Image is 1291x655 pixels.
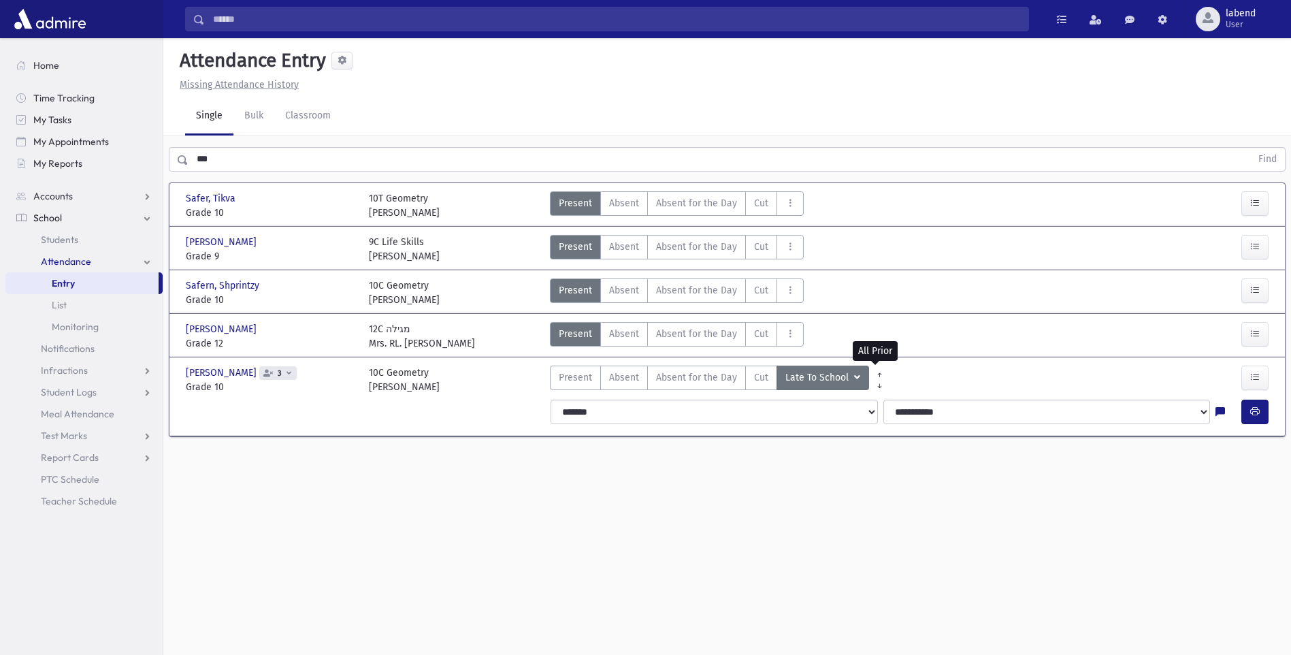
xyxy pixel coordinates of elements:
span: Present [559,240,592,254]
span: Cut [754,240,768,254]
span: School [33,212,62,224]
span: Absent for the Day [656,240,737,254]
span: Cut [754,196,768,210]
span: [PERSON_NAME] [186,235,259,249]
span: Grade 10 [186,380,355,394]
span: Present [559,327,592,341]
a: Report Cards [5,447,163,468]
span: Attendance [41,255,91,268]
span: Report Cards [41,451,99,464]
a: Classroom [274,97,342,135]
a: Single [185,97,233,135]
div: AttTypes [550,366,869,394]
a: PTC Schedule [5,468,163,490]
a: Notifications [5,338,163,360]
span: Home [33,59,59,71]
a: My Reports [5,153,163,174]
a: Time Tracking [5,87,163,109]
div: 10T Geometry [PERSON_NAME] [369,191,440,220]
a: Home [5,54,163,76]
div: All Prior [853,341,898,361]
span: Teacher Schedule [41,495,117,507]
u: Missing Attendance History [180,79,299,91]
span: labend [1226,8,1256,19]
span: Absent [609,283,639,298]
span: Present [559,283,592,298]
a: Accounts [5,185,163,207]
span: Notifications [41,342,95,355]
a: Students [5,229,163,251]
div: AttTypes [550,235,804,263]
div: 10C Geometry [PERSON_NAME] [369,366,440,394]
h5: Attendance Entry [174,49,326,72]
span: Student Logs [41,386,97,398]
a: Monitoring [5,316,163,338]
div: 12C מגילה Mrs. RL. [PERSON_NAME] [369,322,475,351]
span: Late To School [785,370,851,385]
span: Absent for the Day [656,196,737,210]
span: My Reports [33,157,82,170]
span: Infractions [41,364,88,377]
span: Present [559,370,592,385]
span: Present [559,196,592,210]
a: School [5,207,163,229]
button: Late To School [777,366,869,390]
span: Accounts [33,190,73,202]
div: 9C Life Skills [PERSON_NAME] [369,235,440,263]
span: Time Tracking [33,92,95,104]
span: My Appointments [33,135,109,148]
span: Grade 9 [186,249,355,263]
a: Attendance [5,251,163,272]
input: Search [205,7,1028,31]
span: List [52,299,67,311]
img: AdmirePro [11,5,89,33]
a: Entry [5,272,159,294]
span: Safern, Shprintzy [186,278,262,293]
span: Cut [754,370,768,385]
div: 10C Geometry [PERSON_NAME] [369,278,440,307]
span: Meal Attendance [41,408,114,420]
span: Grade 10 [186,293,355,307]
span: My Tasks [33,114,71,126]
div: AttTypes [550,322,804,351]
span: Absent for the Day [656,327,737,341]
span: PTC Schedule [41,473,99,485]
span: Cut [754,327,768,341]
button: Find [1250,148,1285,171]
a: List [5,294,163,316]
a: My Tasks [5,109,163,131]
a: Teacher Schedule [5,490,163,512]
a: Bulk [233,97,274,135]
a: Infractions [5,360,163,381]
span: Grade 10 [186,206,355,220]
span: Monitoring [52,321,99,333]
span: Students [41,234,78,246]
span: Absent [609,196,639,210]
a: Meal Attendance [5,403,163,425]
span: Absent [609,327,639,341]
span: Entry [52,277,75,289]
a: Student Logs [5,381,163,403]
a: Test Marks [5,425,163,447]
span: [PERSON_NAME] [186,366,259,380]
div: AttTypes [550,278,804,307]
span: Grade 12 [186,336,355,351]
a: My Appointments [5,131,163,153]
span: Absent [609,370,639,385]
span: 3 [275,369,284,378]
span: Absent [609,240,639,254]
a: Missing Attendance History [174,79,299,91]
span: Absent for the Day [656,370,737,385]
span: Safer, Tikva [186,191,238,206]
span: Absent for the Day [656,283,737,298]
span: User [1226,19,1256,30]
span: Test Marks [41,430,87,442]
span: [PERSON_NAME] [186,322,259,336]
span: Cut [754,283,768,298]
div: AttTypes [550,191,804,220]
